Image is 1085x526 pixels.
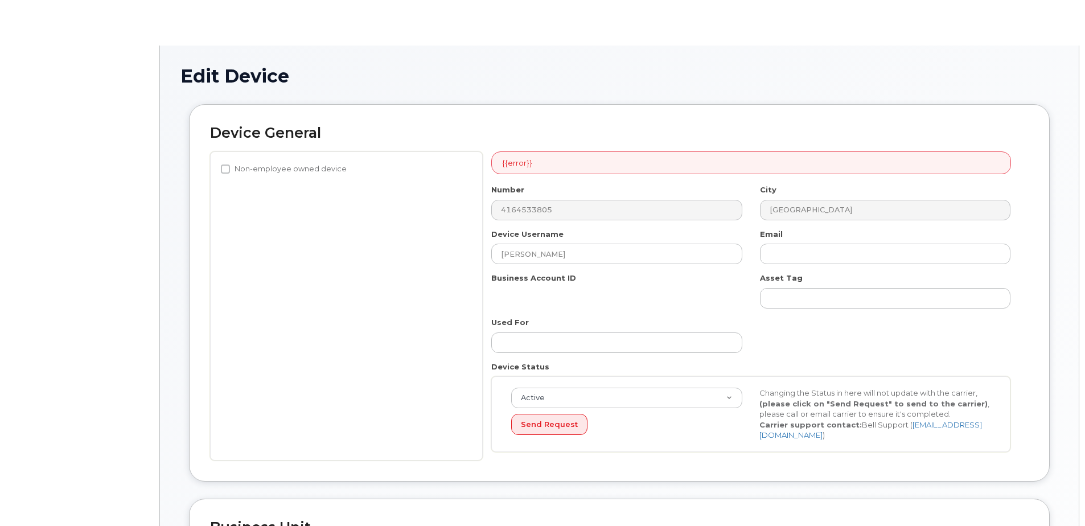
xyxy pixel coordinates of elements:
[491,317,529,328] label: Used For
[759,399,988,408] strong: (please click on "Send Request" to send to the carrier)
[491,273,576,283] label: Business Account ID
[491,151,1011,175] div: {{error}}
[751,388,999,441] div: Changing the Status in here will not update with the carrier, , please call or email carrier to e...
[221,165,230,174] input: Non-employee owned device
[511,414,587,435] button: Send Request
[180,66,1058,86] h1: Edit Device
[491,184,524,195] label: Number
[760,184,776,195] label: City
[491,361,549,372] label: Device Status
[210,125,1029,141] h2: Device General
[759,420,982,440] a: [EMAIL_ADDRESS][DOMAIN_NAME]
[759,420,862,429] strong: Carrier support contact:
[221,162,347,176] label: Non-employee owned device
[760,229,783,240] label: Email
[760,273,803,283] label: Asset Tag
[491,229,564,240] label: Device Username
